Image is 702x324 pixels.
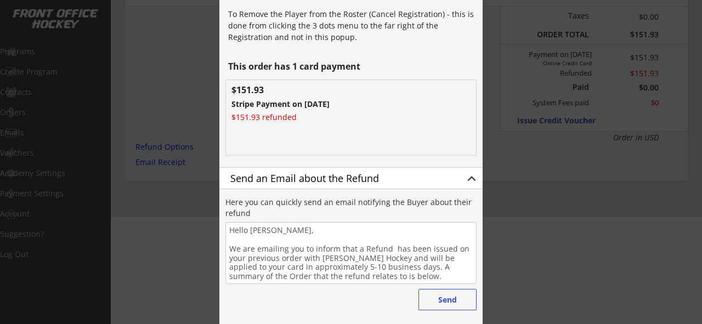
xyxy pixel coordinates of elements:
[230,173,446,183] div: Send an Email about the Refund
[231,113,314,121] div: $151.93 refunded
[228,62,477,71] div: This order has 1 card payment
[463,170,480,187] button: keyboard_arrow_up
[231,86,287,94] div: $151.93
[231,100,389,108] div: Stripe Payment on [DATE]
[225,197,477,218] div: Here you can quickly send an email notifying the Buyer about their refund
[418,289,477,310] button: Send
